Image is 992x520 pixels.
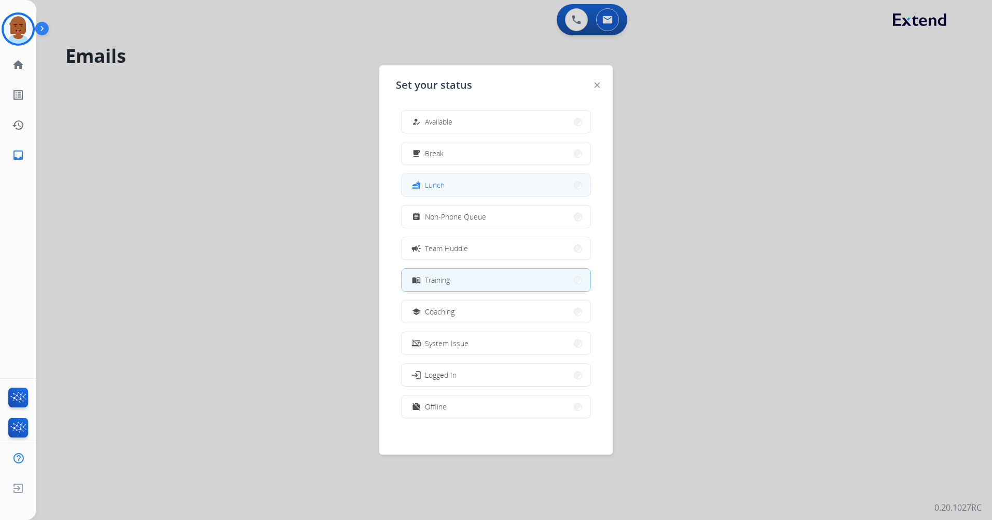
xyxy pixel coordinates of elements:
span: Coaching [425,306,454,317]
mat-icon: assignment [412,212,421,221]
mat-icon: how_to_reg [412,117,421,126]
mat-icon: free_breakfast [412,149,421,158]
span: Training [425,275,450,285]
button: Offline [402,395,590,418]
button: Lunch [402,174,590,196]
span: Team Huddle [425,243,468,254]
mat-icon: list_alt [12,89,24,101]
mat-icon: login [411,370,421,380]
span: Break [425,148,444,159]
span: System Issue [425,338,469,349]
button: Logged In [402,364,590,386]
span: Offline [425,401,447,412]
mat-icon: phonelink_off [412,339,421,348]
p: 0.20.1027RC [934,501,982,514]
span: Lunch [425,180,445,190]
span: Logged In [425,370,457,380]
mat-icon: home [12,59,24,71]
img: close-button [595,83,600,88]
button: Available [402,111,590,133]
button: System Issue [402,332,590,354]
button: Break [402,142,590,165]
button: Team Huddle [402,237,590,259]
span: Non-Phone Queue [425,211,486,222]
button: Coaching [402,300,590,323]
img: avatar [4,15,33,44]
mat-icon: work_off [412,402,421,411]
button: Non-Phone Queue [402,206,590,228]
mat-icon: history [12,119,24,131]
mat-icon: inbox [12,149,24,161]
button: Training [402,269,590,291]
mat-icon: menu_book [412,276,421,284]
span: Set your status [396,78,472,92]
mat-icon: campaign [411,243,421,253]
mat-icon: school [412,307,421,316]
span: Available [425,116,452,127]
mat-icon: fastfood [412,181,421,189]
